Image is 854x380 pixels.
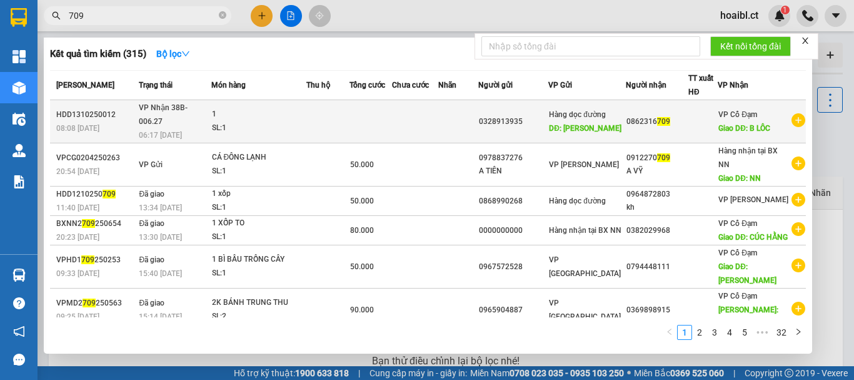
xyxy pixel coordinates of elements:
span: 20:54 [DATE] [56,167,99,176]
span: plus-circle [791,222,805,236]
span: 13:30 [DATE] [139,233,182,242]
span: VP Nhận 38B-006.27 [139,103,188,126]
div: VPMD2 250563 [56,297,135,310]
span: Giao DĐ: B LÔC [718,124,770,133]
li: 1 [677,325,692,340]
a: 4 [723,326,736,339]
span: 90.000 [350,306,374,314]
div: SL: 1 [212,267,306,280]
span: Món hàng [211,81,246,90]
span: 80.000 [350,226,374,235]
li: 2 [692,325,707,340]
div: SL: 2 [212,310,306,324]
span: Đã giao [139,299,164,307]
span: VP [PERSON_NAME] [718,195,788,204]
div: SL: 1 [212,201,306,215]
span: Hàng dọc đường [549,110,606,119]
li: 5 [737,325,752,340]
div: 0967572528 [479,260,548,274]
span: Kết nối tổng đài [720,39,781,53]
span: VP Cổ Đạm [718,219,757,228]
span: VP Cổ Đạm [718,292,757,300]
img: solution-icon [13,175,26,188]
img: warehouse-icon [13,144,26,157]
span: 709 [82,219,95,228]
div: 1 [212,108,306,121]
span: [PERSON_NAME] [56,81,114,90]
span: 50.000 [350,160,374,169]
div: HDD1310250012 [56,108,135,121]
div: 0862316 [626,115,688,128]
span: VP Gửi [548,81,572,90]
strong: Bộ lọc [156,49,190,59]
span: question-circle [13,297,25,309]
div: 1 xốp [212,187,306,201]
a: 32 [773,326,790,339]
div: 0369898915 [626,304,688,317]
span: notification [13,326,25,337]
span: 06:17 [DATE] [139,131,182,140]
div: 0000000000 [479,224,548,237]
input: Nhập số tổng đài [481,36,700,56]
span: Hàng nhận tại BX NN [549,226,621,235]
div: kh [626,201,688,214]
div: 1 XỐP TO [212,217,306,230]
span: 11:40 [DATE] [56,203,99,212]
span: Giao DĐ: CÚC HẰNG [718,233,788,242]
span: Thu hộ [306,81,330,90]
button: left [662,325,677,340]
span: Trạng thái [139,81,173,90]
span: [PERSON_NAME]: [PERSON_NAME] [718,306,778,328]
span: VP Gửi [139,160,163,169]
span: down [181,49,190,58]
li: 4 [722,325,737,340]
span: 15:14 [DATE] [139,312,182,321]
span: Người gửi [478,81,513,90]
span: 08:08 [DATE] [56,124,99,133]
span: 09:25 [DATE] [56,312,99,321]
div: VPCG0204250263 [56,151,135,165]
div: SL: 1 [212,165,306,178]
div: CÁ ĐÔNG LẠNH [212,151,306,165]
span: VP [GEOGRAPHIC_DATA] [549,299,621,321]
div: 0328913935 [479,115,548,128]
img: dashboard-icon [13,50,26,63]
span: Chưa cước [392,81,429,90]
span: Tổng cước [349,81,385,90]
div: 0978837276 [479,151,548,165]
button: Kết nối tổng đài [710,36,791,56]
div: 0964872803 [626,188,688,201]
div: A VỸ [626,165,688,178]
span: 13:34 [DATE] [139,203,182,212]
li: 3 [707,325,722,340]
div: A TIÊN [479,165,548,178]
button: Bộ lọcdown [146,44,200,64]
span: left [666,328,673,336]
span: Hàng dọc đường [549,197,606,205]
span: 709 [103,190,116,198]
li: Next Page [791,325,806,340]
li: 32 [772,325,791,340]
div: 0382029968 [626,224,688,237]
span: ••• [752,325,772,340]
span: TT xuất HĐ [688,74,713,96]
img: warehouse-icon [13,113,26,126]
span: VP [GEOGRAPHIC_DATA] [549,255,621,278]
span: Nhãn [438,81,456,90]
span: close [801,36,810,45]
span: Đã giao [139,190,164,198]
span: Hàng nhận tại BX NN [718,146,778,169]
span: 709 [81,255,94,264]
div: 0868990268 [479,195,548,208]
div: 1 BÌ BẦU TRỒNG CÂY [212,253,306,267]
a: 1 [678,326,691,339]
span: VP Nhận [718,81,748,90]
span: Người nhận [626,81,666,90]
span: 50.000 [350,197,374,205]
a: 5 [738,326,751,339]
div: 0794448111 [626,260,688,274]
span: Đã giao [139,219,164,228]
span: close-circle [219,10,226,22]
span: VP [PERSON_NAME] [549,160,619,169]
span: right [795,328,802,336]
